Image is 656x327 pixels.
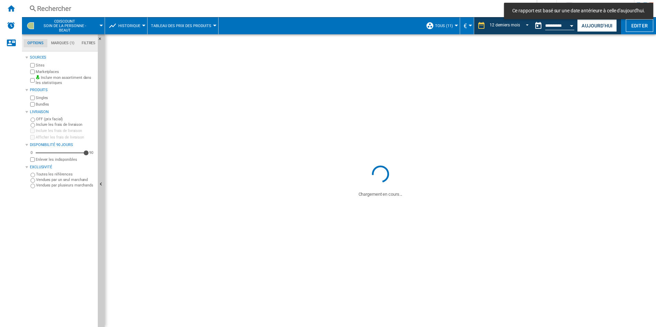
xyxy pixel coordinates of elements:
[87,150,95,155] div: 90
[489,20,531,32] md-select: REPORTS.WIZARD.STEPS.REPORT.STEPS.REPORT_OPTIONS.PERIOD: 12 derniers mois
[31,118,35,122] input: OFF (prix facial)
[30,87,95,93] div: Produits
[25,17,101,34] div: CDISCOUNTSoin de la personne - beaut
[435,24,453,28] span: TOUS (11)
[30,63,35,68] input: Sites
[31,178,35,183] input: Vendues par un seul marchand
[36,102,95,107] label: Bundles
[47,39,78,47] md-tab-item: Marques (1)
[36,117,95,122] label: OFF (prix facial)
[36,135,95,140] label: Afficher les frais de livraison
[38,19,92,33] span: CDISCOUNT:Soin de la personne - beaut
[30,102,35,107] input: Bundles
[30,135,35,140] input: Afficher les frais de livraison
[426,17,456,34] div: TOUS (11)
[30,96,35,100] input: Singles
[577,19,617,32] button: Aujourd'hui
[36,149,86,156] md-slider: Disponibilité
[566,19,578,31] button: Open calendar
[626,19,653,32] button: Editer
[36,75,95,86] label: Inclure mon assortiment dans les statistiques
[31,123,35,128] input: Inclure les frais de livraison
[37,4,519,13] div: Rechercher
[36,172,95,177] label: Toutes les références
[7,21,15,29] img: alerts-logo.svg
[490,23,520,27] div: 12 derniers mois
[98,34,106,47] button: Masquer
[531,17,576,34] div: Ce rapport est basé sur une date antérieure à celle d'aujourd'hui.
[78,39,99,47] md-tab-item: Filtres
[510,8,647,14] span: Ce rapport est basé sur une date antérieure à celle d'aujourd'hui.
[460,17,474,34] md-menu: Currency
[118,24,140,28] span: Historique
[108,17,144,34] div: Historique
[30,142,95,148] div: Disponibilité 90 Jours
[359,192,402,197] ng-transclude: Chargement en cours...
[29,150,34,155] div: 0
[464,17,470,34] button: €
[464,22,467,29] span: €
[38,17,98,34] button: CDISCOUNTSoin de la personne - beaut
[31,184,35,188] input: Vendues par plusieurs marchands
[31,173,35,177] input: Toutes les références
[30,70,35,74] input: Marketplaces
[36,177,95,182] label: Vendues par un seul marchand
[36,69,95,74] label: Marketplaces
[36,122,95,127] label: Inclure les frais de livraison
[36,183,95,188] label: Vendues par plusieurs marchands
[30,55,95,60] div: Sources
[151,24,211,28] span: Tableau des prix des produits
[30,157,35,162] input: Afficher les frais de livraison
[30,76,35,85] input: Inclure mon assortiment dans les statistiques
[36,157,95,162] label: Enlever les indisponibles
[30,109,95,115] div: Livraison
[36,128,95,133] label: Inclure les frais de livraison
[36,75,40,79] img: mysite-bg-18x18.png
[36,63,95,68] label: Sites
[36,95,95,100] label: Singles
[30,165,95,170] div: Exclusivité
[118,17,144,34] button: Historique
[30,129,35,133] input: Inclure les frais de livraison
[435,17,456,34] button: TOUS (11)
[24,39,47,47] md-tab-item: Options
[151,17,215,34] button: Tableau des prix des produits
[531,19,545,33] button: md-calendar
